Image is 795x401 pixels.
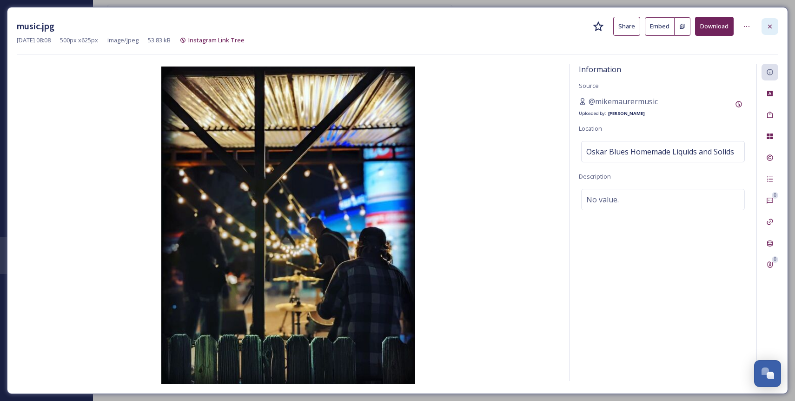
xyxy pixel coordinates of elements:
span: Source [579,81,599,90]
span: Location [579,124,602,133]
span: Uploaded by: [579,110,606,116]
button: Open Chat [754,360,781,387]
span: No value. [586,194,619,205]
img: music.jpg [17,67,560,384]
span: 53.83 kB [148,36,171,45]
button: Share [613,17,640,36]
h3: music.jpg [17,20,54,33]
span: Oskar Blues Homemade Liquids and Solids [586,146,734,157]
button: Download [695,17,734,36]
span: 500 px x 625 px [60,36,98,45]
button: Embed [645,17,675,36]
span: Instagram Link Tree [188,36,245,44]
div: 0 [772,192,778,199]
div: 0 [772,256,778,263]
strong: [PERSON_NAME] [608,110,645,116]
span: image/jpeg [107,36,139,45]
span: @mikemaurermusic [589,96,658,107]
span: Description [579,172,611,180]
span: Information [579,64,621,74]
span: [DATE] 08:08 [17,36,51,45]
